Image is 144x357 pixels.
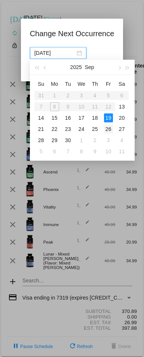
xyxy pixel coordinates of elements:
td: 9/18/2025 [88,112,102,123]
th: Wed [75,78,88,90]
button: Next month (PageDown) [115,60,123,75]
div: 22 [50,125,59,134]
td: 9/30/2025 [61,135,75,146]
div: 13 [117,102,126,111]
div: 4 [117,136,126,145]
td: 9/22/2025 [48,123,61,135]
div: 2 [91,136,99,145]
td: 9/16/2025 [61,112,75,123]
th: Mon [48,78,61,90]
th: Thu [88,78,102,90]
div: 19 [104,113,113,122]
button: Previous month (PageUp) [41,60,49,75]
td: 9/29/2025 [48,135,61,146]
div: 3 [104,136,113,145]
td: 10/8/2025 [75,146,88,157]
td: 10/4/2025 [115,135,129,146]
td: 9/17/2025 [75,112,88,123]
td: 9/23/2025 [61,123,75,135]
button: 2025 [70,60,82,75]
th: Fri [102,78,115,90]
div: 23 [64,125,73,134]
input: Select date [34,49,75,57]
div: 15 [50,113,59,122]
th: Sat [115,78,129,90]
td: 9/21/2025 [34,123,48,135]
td: 9/13/2025 [115,101,129,112]
div: 9 [91,147,99,156]
div: 16 [64,113,73,122]
div: 11 [117,147,126,156]
div: 18 [91,113,99,122]
div: 24 [77,125,86,134]
th: Sun [34,78,48,90]
td: 10/1/2025 [75,135,88,146]
div: 30 [64,136,73,145]
td: 10/9/2025 [88,146,102,157]
button: Last year (Control + left) [33,60,41,75]
div: 14 [37,113,46,122]
h1: Change Next Occurrence [30,28,114,40]
td: 10/5/2025 [34,146,48,157]
div: 10 [104,147,113,156]
div: 28 [37,136,46,145]
td: 10/10/2025 [102,146,115,157]
td: 9/27/2025 [115,123,129,135]
div: 20 [117,113,126,122]
td: 10/6/2025 [48,146,61,157]
td: 9/19/2025 [102,112,115,123]
div: 1 [77,136,86,145]
div: 26 [104,125,113,134]
div: 21 [37,125,46,134]
td: 10/3/2025 [102,135,115,146]
div: 6 [50,147,59,156]
div: 27 [117,125,126,134]
td: 9/26/2025 [102,123,115,135]
td: 9/25/2025 [88,123,102,135]
div: 17 [77,113,86,122]
div: 8 [77,147,86,156]
button: Sep [85,60,94,75]
div: 5 [37,147,46,156]
td: 9/24/2025 [75,123,88,135]
td: 9/28/2025 [34,135,48,146]
td: 9/14/2025 [34,112,48,123]
button: Next year (Control + right) [123,60,131,75]
td: 10/2/2025 [88,135,102,146]
td: 9/15/2025 [48,112,61,123]
div: 7 [64,147,73,156]
th: Tue [61,78,75,90]
div: 25 [91,125,99,134]
td: 10/11/2025 [115,146,129,157]
div: 29 [50,136,59,145]
td: 9/20/2025 [115,112,129,123]
td: 10/7/2025 [61,146,75,157]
